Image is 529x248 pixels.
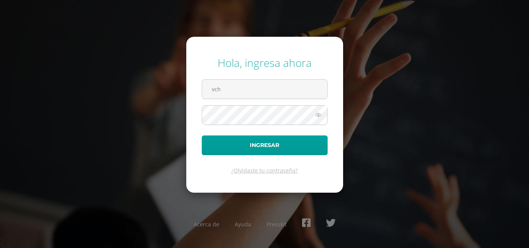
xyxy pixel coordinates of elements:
[202,80,327,99] input: Correo electrónico o usuario
[231,167,298,174] a: ¿Olvidaste tu contraseña?
[194,221,219,228] a: Acerca de
[235,221,251,228] a: Ayuda
[202,55,328,70] div: Hola, ingresa ahora
[266,221,287,228] a: Presskit
[202,135,328,155] button: Ingresar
